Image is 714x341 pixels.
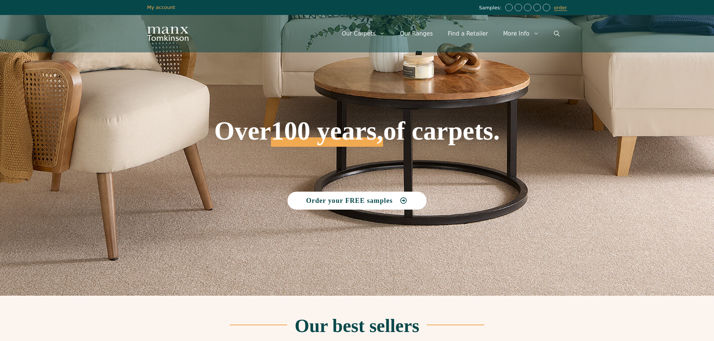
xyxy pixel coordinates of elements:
a: order [554,5,567,11]
a: Our Carpets [334,22,393,45]
a: Our Ranges [392,22,440,45]
span: 100 years, [271,124,383,147]
h1: Over of carpets. [147,64,567,147]
nav: Primary [334,22,567,45]
span: Order your FREE samples [306,197,393,204]
a: Order your FREE samples [287,192,427,210]
a: More Info [495,22,546,45]
h2: Our best sellers [295,316,419,335]
span: Samples: [479,5,503,11]
a: Find a Retailer [440,22,495,45]
a: Open Search Bar [546,22,567,45]
img: Manx Tomkinson [147,27,189,41]
a: My account [147,4,175,10]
